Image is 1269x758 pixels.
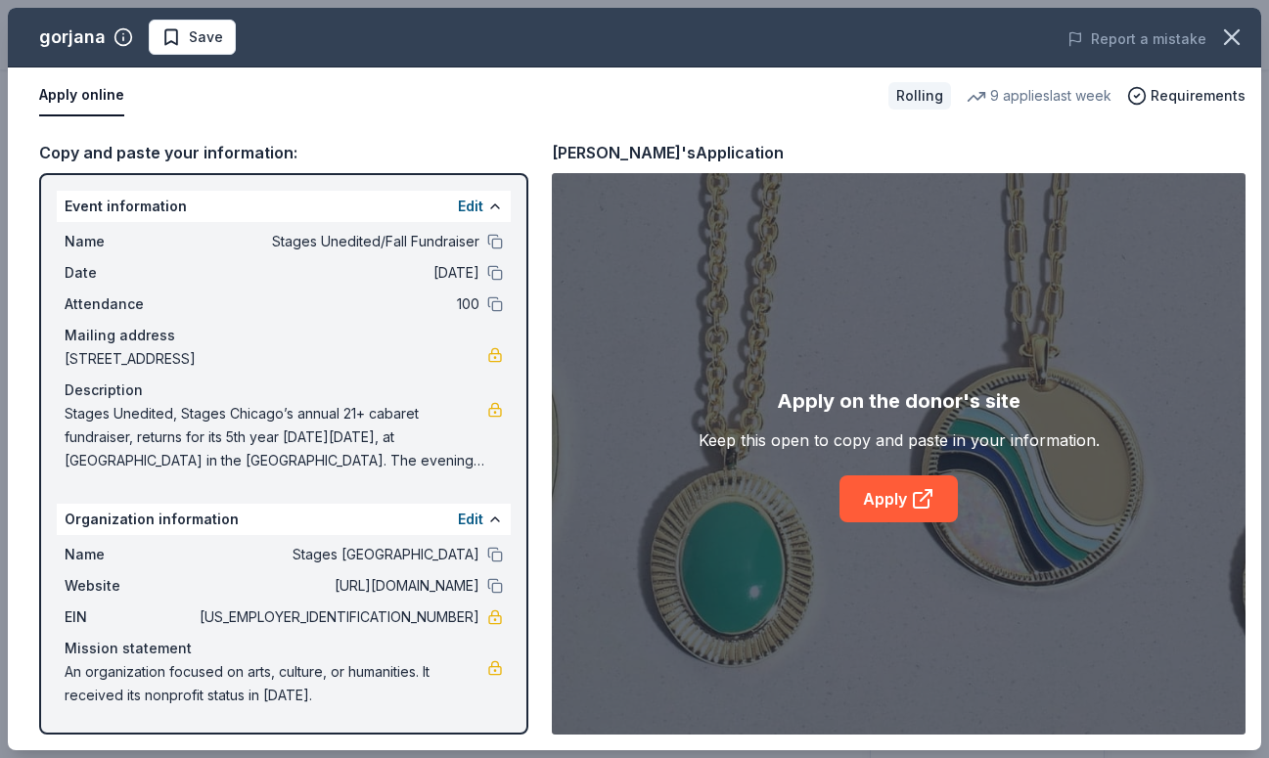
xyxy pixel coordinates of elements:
button: Edit [458,508,483,531]
span: Date [65,261,196,285]
span: Name [65,230,196,253]
div: Description [65,379,503,402]
span: Stages Unedited/Fall Fundraiser [196,230,479,253]
div: 9 applies last week [967,84,1111,108]
span: [STREET_ADDRESS] [65,347,487,371]
span: Website [65,574,196,598]
span: Save [189,25,223,49]
div: Rolling [888,82,951,110]
a: Apply [839,475,958,522]
span: EIN [65,605,196,629]
span: Name [65,543,196,566]
span: [DATE] [196,261,479,285]
div: Keep this open to copy and paste in your information. [699,428,1100,452]
span: Stages [GEOGRAPHIC_DATA] [196,543,479,566]
div: Apply on the donor's site [777,385,1020,417]
button: Apply online [39,75,124,116]
button: Report a mistake [1067,27,1206,51]
button: Requirements [1127,84,1246,108]
div: Mission statement [65,637,503,660]
button: Edit [458,195,483,218]
span: 100 [196,292,479,316]
div: gorjana [39,22,106,53]
div: Event information [57,191,511,222]
span: An organization focused on arts, culture, or humanities. It received its nonprofit status in [DATE]. [65,660,487,707]
span: Requirements [1151,84,1246,108]
span: [URL][DOMAIN_NAME] [196,574,479,598]
div: Organization information [57,504,511,535]
div: Copy and paste your information: [39,140,528,165]
span: Attendance [65,292,196,316]
div: Mailing address [65,324,503,347]
button: Save [149,20,236,55]
div: [PERSON_NAME]'s Application [552,140,784,165]
span: [US_EMPLOYER_IDENTIFICATION_NUMBER] [196,605,479,629]
span: Stages Unedited, Stages Chicago’s annual 21+ cabaret fundraiser, returns for its 5th year [DATE][... [65,402,487,472]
